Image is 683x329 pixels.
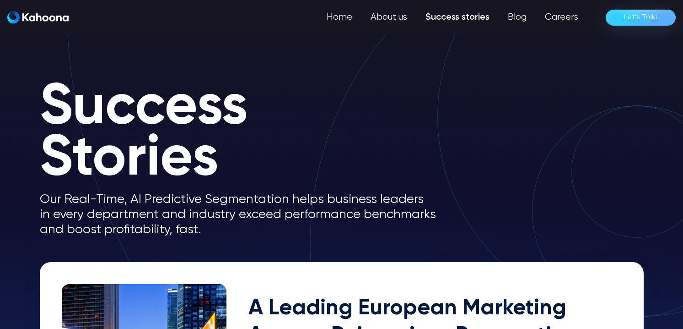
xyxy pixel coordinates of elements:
[7,11,69,24] a: home
[499,8,536,27] a: Blog
[40,192,452,237] p: Our Real-Time, AI Predictive Segmentation helps business leaders in every department and industry...
[606,10,676,26] a: Let’s Talk!
[361,8,416,27] a: About us
[536,8,587,27] a: Careers
[7,11,69,24] img: Kahoona logo white
[624,10,657,25] div: Let’s Talk!
[416,8,499,27] a: Success stories
[40,82,452,185] h1: Success Stories
[317,8,361,27] a: Home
